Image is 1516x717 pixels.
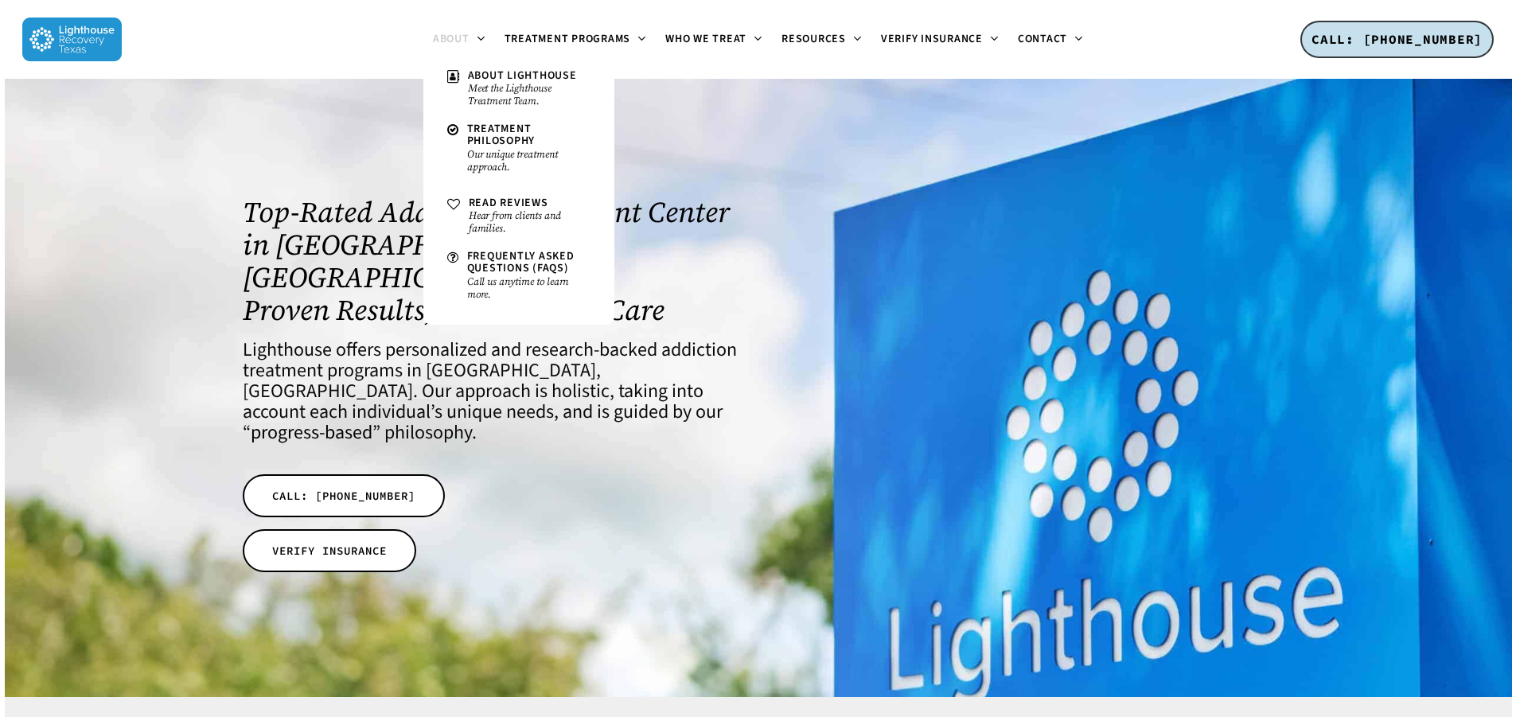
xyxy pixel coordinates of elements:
h4: Lighthouse offers personalized and research-backed addiction treatment programs in [GEOGRAPHIC_DA... [243,340,737,443]
a: Read ReviewsHear from clients and families. [439,189,598,243]
a: Contact [1008,33,1093,46]
a: CALL: [PHONE_NUMBER] [1300,21,1494,59]
a: CALL: [PHONE_NUMBER] [243,474,445,517]
span: Resources [781,31,846,47]
small: Call us anytime to learn more. [467,275,590,301]
span: About Lighthouse [468,68,577,84]
a: progress-based [251,419,372,446]
a: Resources [772,33,871,46]
h1: Top-Rated Addiction Treatment Center in [GEOGRAPHIC_DATA], [GEOGRAPHIC_DATA] — Proven Results, Pe... [243,196,737,326]
a: About [423,33,495,46]
a: About LighthouseMeet the Lighthouse Treatment Team. [439,62,598,115]
span: Contact [1018,31,1067,47]
small: Hear from clients and families. [469,209,590,235]
img: Lighthouse Recovery Texas [22,18,122,61]
a: Frequently Asked Questions (FAQs)Call us anytime to learn more. [439,243,598,309]
small: Our unique treatment approach. [467,148,590,173]
span: Treatment Programs [505,31,631,47]
a: Treatment PhilosophyOur unique treatment approach. [439,115,598,181]
span: CALL: [PHONE_NUMBER] [272,488,415,504]
small: Meet the Lighthouse Treatment Team. [468,82,590,107]
a: Verify Insurance [871,33,1008,46]
a: Who We Treat [656,33,772,46]
span: Treatment Philosophy [467,121,536,149]
a: Treatment Programs [495,33,657,46]
span: Frequently Asked Questions (FAQs) [467,248,575,276]
a: VERIFY INSURANCE [243,529,416,572]
span: CALL: [PHONE_NUMBER] [1311,31,1483,47]
span: About [433,31,470,47]
span: Verify Insurance [881,31,983,47]
span: Read Reviews [469,195,548,211]
span: VERIFY INSURANCE [272,543,387,559]
span: Who We Treat [665,31,746,47]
